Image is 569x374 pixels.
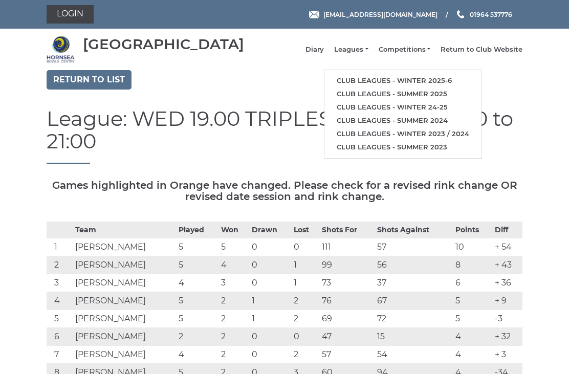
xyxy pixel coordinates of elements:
td: 0 [249,328,291,346]
td: 10 [453,238,492,256]
td: [PERSON_NAME] [73,292,177,310]
td: 111 [319,238,375,256]
td: 37 [375,274,453,292]
td: 5 [453,292,492,310]
td: 4 [47,292,73,310]
th: Shots For [319,222,375,238]
div: [GEOGRAPHIC_DATA] [83,36,244,52]
h1: League: WED 19.00 TRIPLES - [DATE] - 19:00 to 21:00 [47,107,522,164]
td: 4 [218,256,249,274]
td: 2 [218,310,249,328]
td: 0 [291,328,319,346]
td: + 36 [492,274,522,292]
td: 4 [176,274,218,292]
a: Return to Club Website [441,45,522,54]
td: 2 [218,328,249,346]
td: 3 [47,274,73,292]
td: -3 [492,310,522,328]
td: 0 [249,274,291,292]
span: 01964 537776 [470,10,512,18]
td: 76 [319,292,375,310]
td: 6 [453,274,492,292]
td: 15 [375,328,453,346]
a: Return to list [47,70,132,90]
td: 57 [319,346,375,364]
td: 5 [176,310,218,328]
td: 2 [291,346,319,364]
td: 73 [319,274,375,292]
td: 3 [218,274,249,292]
td: 8 [453,256,492,274]
td: 72 [375,310,453,328]
td: 1 [249,310,291,328]
td: 2 [218,346,249,364]
td: 67 [375,292,453,310]
td: 1 [291,274,319,292]
td: 7 [47,346,73,364]
td: 0 [249,238,291,256]
th: Won [218,222,249,238]
td: + 32 [492,328,522,346]
a: Leagues [334,45,368,54]
td: 47 [319,328,375,346]
td: 1 [47,238,73,256]
a: Club leagues - Summer 2025 [324,87,482,101]
td: 5 [176,238,218,256]
img: Email [309,11,319,18]
td: 2 [218,292,249,310]
img: Hornsea Bowls Centre [47,35,75,63]
th: Played [176,222,218,238]
span: [EMAIL_ADDRESS][DOMAIN_NAME] [323,10,437,18]
a: Phone us 01964 537776 [455,10,512,19]
td: 5 [218,238,249,256]
td: 0 [291,238,319,256]
td: 4 [453,328,492,346]
td: [PERSON_NAME] [73,328,177,346]
td: + 54 [492,238,522,256]
td: 56 [375,256,453,274]
td: [PERSON_NAME] [73,310,177,328]
td: 99 [319,256,375,274]
td: 2 [291,310,319,328]
a: Login [47,5,94,24]
td: 54 [375,346,453,364]
th: Lost [291,222,319,238]
a: Email [EMAIL_ADDRESS][DOMAIN_NAME] [309,10,437,19]
td: 2 [291,292,319,310]
td: + 43 [492,256,522,274]
a: Diary [305,45,324,54]
td: 5 [176,292,218,310]
td: 2 [47,256,73,274]
td: [PERSON_NAME] [73,256,177,274]
th: Team [73,222,177,238]
td: 5 [453,310,492,328]
img: Phone us [457,10,464,18]
td: [PERSON_NAME] [73,274,177,292]
td: 1 [249,292,291,310]
td: 0 [249,256,291,274]
th: Diff [492,222,522,238]
td: 6 [47,328,73,346]
td: + 3 [492,346,522,364]
a: Club leagues - Winter 24-25 [324,101,482,114]
td: [PERSON_NAME] [73,346,177,364]
td: 0 [249,346,291,364]
a: Club leagues - Summer 2024 [324,114,482,127]
td: 4 [176,346,218,364]
td: 5 [47,310,73,328]
a: Club leagues - Summer 2023 [324,141,482,154]
td: 2 [176,328,218,346]
td: 69 [319,310,375,328]
td: 1 [291,256,319,274]
td: + 9 [492,292,522,310]
h5: Games highlighted in Orange have changed. Please check for a revised rink change OR revised date ... [47,180,522,202]
th: Shots Against [375,222,453,238]
td: 4 [453,346,492,364]
td: 5 [176,256,218,274]
ul: Leagues [324,70,482,158]
a: Club leagues - Winter 2025-6 [324,74,482,87]
td: [PERSON_NAME] [73,238,177,256]
th: Points [453,222,492,238]
a: Competitions [379,45,430,54]
th: Drawn [249,222,291,238]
